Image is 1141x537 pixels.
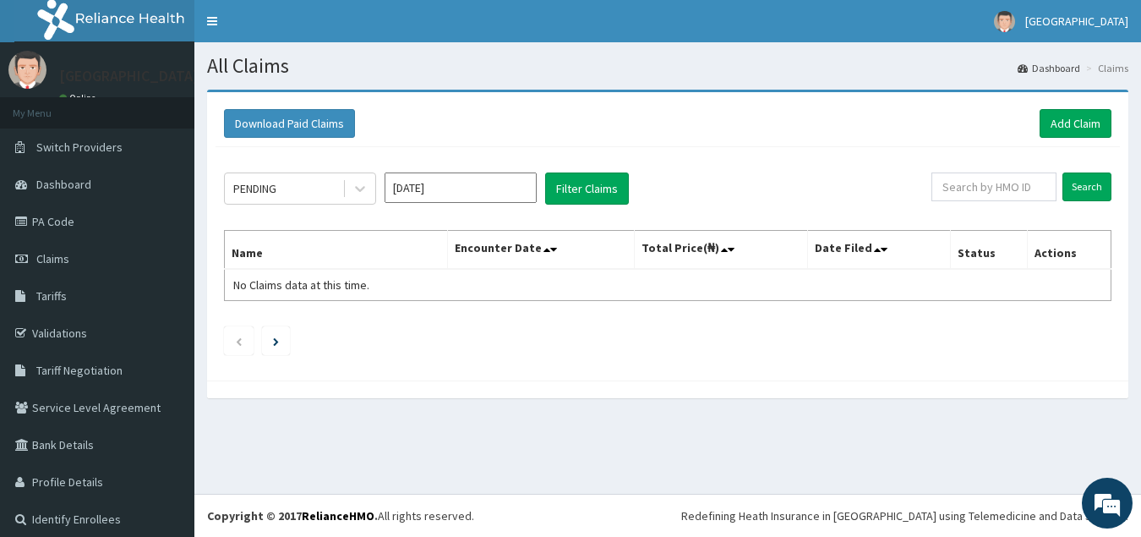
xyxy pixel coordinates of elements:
[1018,61,1080,75] a: Dashboard
[1082,61,1128,75] li: Claims
[807,231,950,270] th: Date Filed
[1028,231,1111,270] th: Actions
[233,180,276,197] div: PENDING
[207,55,1128,77] h1: All Claims
[545,173,629,205] button: Filter Claims
[224,109,355,138] button: Download Paid Claims
[194,494,1141,537] footer: All rights reserved.
[448,231,635,270] th: Encounter Date
[951,231,1028,270] th: Status
[8,51,46,89] img: User Image
[36,140,123,155] span: Switch Providers
[385,173,537,203] input: Select Month and Year
[36,251,69,266] span: Claims
[36,363,123,378] span: Tariff Negotiation
[931,173,1056,201] input: Search by HMO ID
[681,507,1128,524] div: Redefining Heath Insurance in [GEOGRAPHIC_DATA] using Telemedicine and Data Science!
[233,277,369,293] span: No Claims data at this time.
[1040,109,1111,138] a: Add Claim
[36,288,67,304] span: Tariffs
[1062,173,1111,201] input: Search
[994,11,1015,32] img: User Image
[207,508,378,523] strong: Copyright © 2017 .
[302,508,374,523] a: RelianceHMO
[235,333,243,348] a: Previous page
[225,231,448,270] th: Name
[59,68,199,84] p: [GEOGRAPHIC_DATA]
[1025,14,1128,29] span: [GEOGRAPHIC_DATA]
[273,333,279,348] a: Next page
[635,231,808,270] th: Total Price(₦)
[59,92,100,104] a: Online
[36,177,91,192] span: Dashboard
